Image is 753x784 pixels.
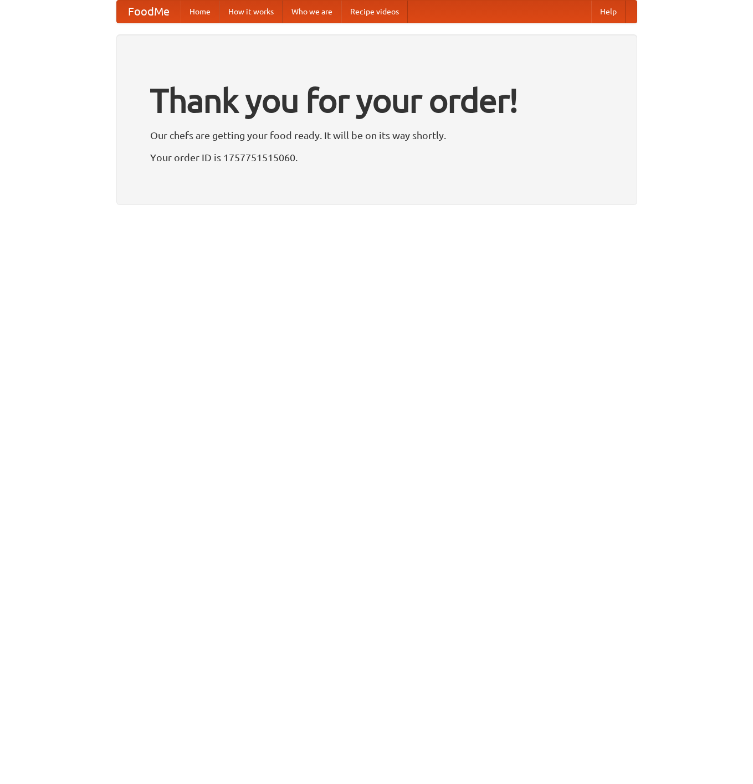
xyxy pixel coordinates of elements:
a: Home [181,1,219,23]
a: Recipe videos [341,1,408,23]
a: FoodMe [117,1,181,23]
a: Help [591,1,626,23]
a: How it works [219,1,283,23]
h1: Thank you for your order! [150,74,603,127]
a: Who we are [283,1,341,23]
p: Our chefs are getting your food ready. It will be on its way shortly. [150,127,603,144]
p: Your order ID is 1757751515060. [150,149,603,166]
